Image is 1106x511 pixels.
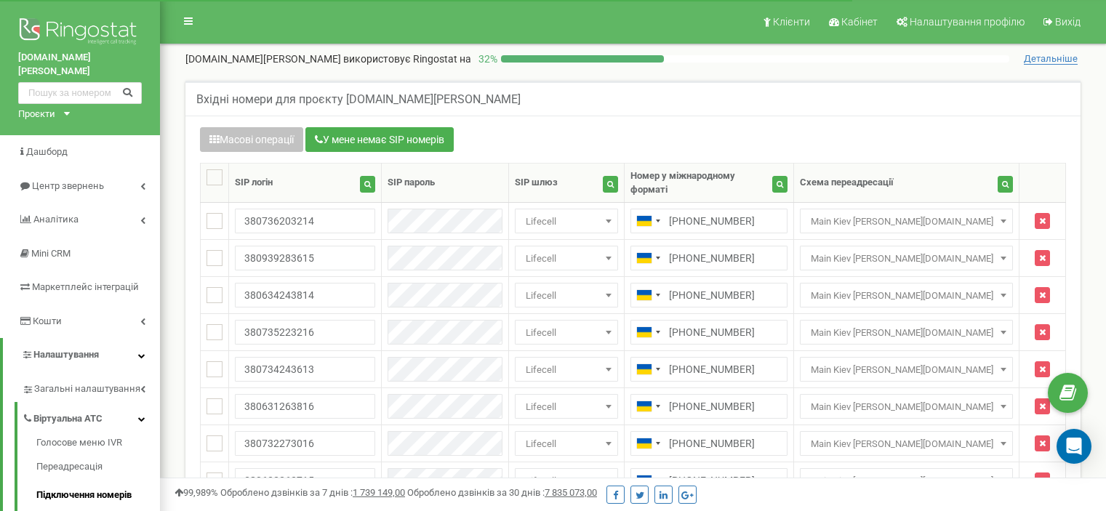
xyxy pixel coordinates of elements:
input: Пошук за номером [18,82,142,104]
span: Lifecell [520,212,613,232]
div: Telephone country code [631,283,665,307]
a: [DOMAIN_NAME][PERSON_NAME] [18,51,142,78]
span: Lifecell [520,360,613,380]
u: 1 739 149,00 [353,487,405,498]
span: Main Kiev riel.ua [800,246,1013,270]
span: Оброблено дзвінків за 30 днів : [407,487,597,498]
span: Загальні налаштування [34,382,140,396]
div: Telephone country code [631,432,665,455]
span: Налаштування [33,349,99,360]
div: Telephone country code [631,246,665,270]
div: SIP логін [235,176,273,190]
a: Віртуальна АТС [22,402,160,432]
div: Telephone country code [631,358,665,381]
input: 050 123 4567 [630,394,788,419]
span: Main Kiev riel.ua [805,434,1008,454]
p: 32 % [471,52,501,66]
span: Центр звернень [32,180,104,191]
div: Telephone country code [631,395,665,418]
span: Налаштування профілю [910,16,1025,28]
div: Open Intercom Messenger [1057,429,1091,464]
span: Lifecell [515,431,618,456]
span: Lifecell [515,320,618,345]
span: Main Kiev riel.ua [805,323,1008,343]
span: Main Kiev riel.ua [800,357,1013,382]
span: Main Kiev riel.ua [800,209,1013,233]
div: Telephone country code [631,321,665,344]
span: Lifecell [515,394,618,419]
input: 050 123 4567 [630,468,788,493]
input: 050 123 4567 [630,431,788,456]
span: Mini CRM [31,248,71,259]
span: Детальніше [1024,53,1078,65]
button: Масові операції [200,127,303,152]
a: Голосове меню IVR [36,436,160,454]
input: 050 123 4567 [630,357,788,382]
input: 050 123 4567 [630,209,788,233]
span: Main Kiev riel.ua [800,320,1013,345]
span: Main Kiev riel.ua [800,283,1013,307]
div: Telephone country code [631,469,665,492]
span: Клієнти [773,16,810,28]
span: Lifecell [520,323,613,343]
span: Main Kiev riel.ua [805,471,1008,491]
span: Lifecell [520,249,613,269]
span: Кабінет [841,16,878,28]
th: SIP пароль [381,164,509,203]
span: Вихід [1055,16,1081,28]
span: Main Kiev riel.ua [805,212,1008,232]
span: Main Kiev riel.ua [805,286,1008,306]
span: Main Kiev riel.ua [800,468,1013,493]
div: Номер у міжнародному форматі [630,169,772,196]
span: Кошти [33,315,62,326]
span: Main Kiev riel.ua [800,431,1013,456]
div: Telephone country code [631,209,665,233]
p: [DOMAIN_NAME][PERSON_NAME] [185,52,471,66]
input: 050 123 4567 [630,246,788,270]
span: Lifecell [515,468,618,493]
span: Main Kiev riel.ua [805,360,1008,380]
a: Налаштування [3,338,160,372]
span: Lifecell [520,434,613,454]
span: Дашборд [26,146,68,157]
span: Main Kiev riel.ua [805,249,1008,269]
img: Ringostat logo [18,15,142,51]
span: Main Kiev riel.ua [800,394,1013,419]
span: 99,989% [175,487,218,498]
button: У мене немає SIP номерів [305,127,454,152]
a: Переадресація [36,453,160,481]
span: використовує Ringostat на [343,53,471,65]
span: Lifecell [515,209,618,233]
span: Lifecell [515,357,618,382]
input: 050 123 4567 [630,320,788,345]
span: Lifecell [515,246,618,270]
span: Маркетплейс інтеграцій [32,281,139,292]
div: Схема переадресації [800,176,894,190]
span: Main Kiev riel.ua [805,397,1008,417]
div: SIP шлюз [515,176,558,190]
div: Проєкти [18,108,55,121]
span: Lifecell [520,471,613,491]
a: Підключення номерів [36,481,160,510]
h5: Вхідні номери для проєкту [DOMAIN_NAME][PERSON_NAME] [196,93,521,106]
span: Віртуальна АТС [33,412,103,426]
span: Lifecell [520,286,613,306]
span: Аналiтика [33,214,79,225]
span: Lifecell [515,283,618,307]
span: Lifecell [520,397,613,417]
span: Оброблено дзвінків за 7 днів : [220,487,405,498]
input: 050 123 4567 [630,283,788,307]
a: Загальні налаштування [22,372,160,402]
u: 7 835 073,00 [545,487,597,498]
